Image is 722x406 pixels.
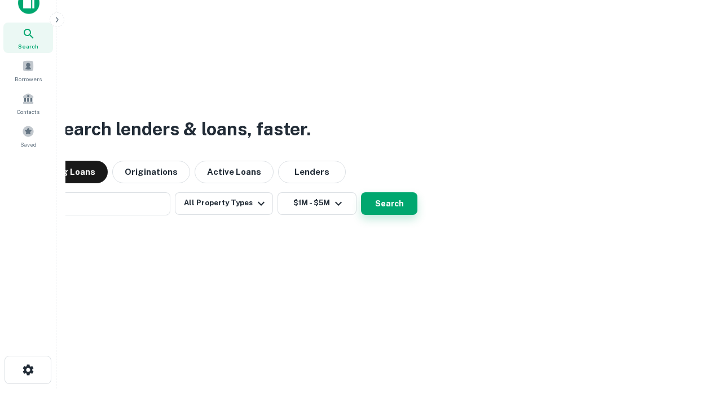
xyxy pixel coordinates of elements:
[3,55,53,86] a: Borrowers
[18,42,38,51] span: Search
[15,74,42,83] span: Borrowers
[278,161,346,183] button: Lenders
[51,116,311,143] h3: Search lenders & loans, faster.
[17,107,39,116] span: Contacts
[3,23,53,53] a: Search
[3,121,53,151] a: Saved
[195,161,274,183] button: Active Loans
[175,192,273,215] button: All Property Types
[278,192,356,215] button: $1M - $5M
[361,192,417,215] button: Search
[112,161,190,183] button: Originations
[3,88,53,118] a: Contacts
[20,140,37,149] span: Saved
[666,316,722,370] iframe: Chat Widget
